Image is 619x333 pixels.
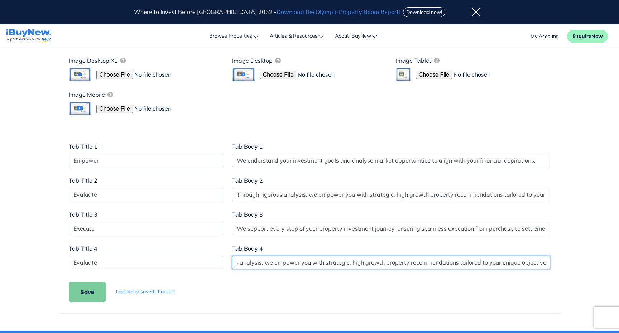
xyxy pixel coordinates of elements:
label: Tab Body 3 [232,210,263,219]
label: Tab Title 4 [69,244,97,253]
a: Discard unsaved changes [116,288,175,295]
label: Image Desktop XL [69,56,126,65]
a: navigations [6,28,51,45]
label: Tab Body 1 [232,142,263,151]
label: Tab Title 2 [69,176,97,185]
label: Image Tablet [396,56,440,65]
img: logo [6,29,51,43]
label: Image Desktop [232,56,281,65]
button: Download now! [403,7,445,17]
label: Image Mobile [69,90,113,99]
label: Tab Title 3 [69,210,97,219]
label: Tab Title 1 [69,142,97,151]
img: 1623-d9bc77aa5769ac9fb176ec71f5d45730.jpg [69,102,91,115]
span: Download the Olympic Property Boom Report! [277,8,400,15]
span: Where to Invest Before [GEOGRAPHIC_DATA] 2032 - [134,8,402,15]
button: Save [69,282,106,302]
label: Tab Body 2 [232,176,263,185]
a: account [531,33,558,40]
img: 16f5-0b52df8d9532f8ffb3d0d9eb3131adfd.jpg [232,68,254,81]
button: EnquireNow [567,30,608,43]
span: Now [591,33,603,39]
label: Tab Body 4 [232,244,263,253]
img: 2001-8d11efc4e3ae83d16351a1c62633e8bd.jpg [69,68,91,81]
img: 1ed6-1d7047a7526104c4b81ed3d068841711.jpg [396,68,411,81]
